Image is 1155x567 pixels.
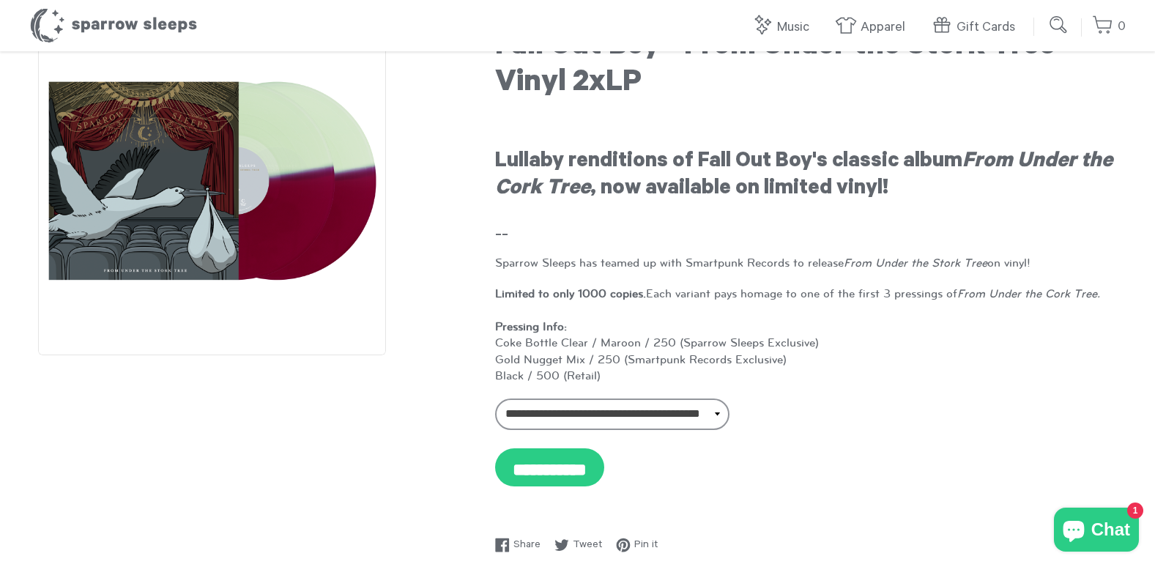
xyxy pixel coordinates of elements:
[567,369,597,382] a: Retail
[1050,508,1143,555] inbox-online-store-chat: Shopify online store chat
[751,12,817,43] a: Music
[931,12,1022,43] a: Gift Cards
[38,7,386,355] img: Fall Out Boy - From Under the Stork Tree - Vinyl 2xLP
[495,224,1117,249] h3: --
[513,538,541,554] span: Share
[495,151,1113,201] strong: Lullaby renditions of Fall Out Boy's classic album , now available on limited vinyl!
[573,538,602,554] span: Tweet
[495,287,1100,382] span: Each variant pays homage to one of the first 3 pressings of Coke Bottle Clear / Maroon / 250 (Spa...
[495,256,1030,269] span: Sparrow Sleeps has teamed up with Smartpunk Records to release on vinyl!
[29,7,198,44] h1: Sparrow Sleeps
[495,151,1113,201] em: From Under the Cork Tree
[495,287,646,300] strong: Limited to only 1000 copies.
[1092,11,1126,42] a: 0
[844,256,987,269] em: From Under the Stork Tree
[495,320,567,333] strong: Pressing Info:
[835,12,913,43] a: Apparel
[957,287,1100,300] em: From Under the Cork Tree.
[634,538,658,554] span: Pin it
[495,30,1117,103] h1: Fall Out Boy - From Under the Stork Tree - Vinyl 2xLP
[628,353,783,366] a: Smartpunk Records Exclusive
[1044,10,1074,40] input: Submit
